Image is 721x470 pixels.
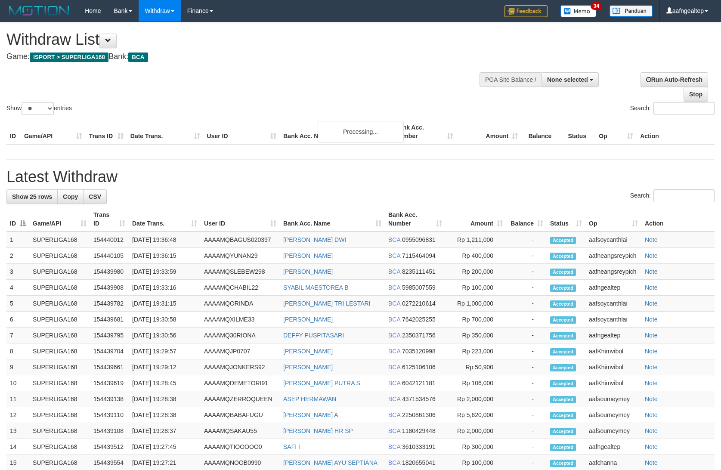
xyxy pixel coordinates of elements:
[645,427,658,434] a: Note
[506,423,547,439] td: -
[585,312,641,328] td: aafsoycanthlai
[201,312,280,328] td: AAAAMQXILME33
[90,343,129,359] td: 154439704
[90,328,129,343] td: 154439795
[446,328,506,343] td: Rp 350,000
[129,391,201,407] td: [DATE] 19:28:38
[90,407,129,423] td: 154439110
[550,380,576,387] span: Accepted
[388,380,400,387] span: BCA
[6,189,58,204] a: Show 25 rows
[388,411,400,418] span: BCA
[585,343,641,359] td: aafKhimvibol
[129,264,201,280] td: [DATE] 19:33:59
[201,391,280,407] td: AAAAMQZERROQUEEN
[402,396,436,402] span: Copy 4371534576 to clipboard
[388,459,400,466] span: BCA
[90,296,129,312] td: 154439782
[283,332,344,339] a: DEFFY PUSPITASARI
[610,5,653,17] img: panduan.png
[402,300,436,307] span: Copy 0272210614 to clipboard
[201,343,280,359] td: AAAAMQJP0707
[6,359,29,375] td: 9
[6,102,72,115] label: Show entries
[29,375,90,391] td: SUPERLIGA168
[29,296,90,312] td: SUPERLIGA168
[585,248,641,264] td: aafneangsreypich
[641,207,715,232] th: Action
[446,280,506,296] td: Rp 100,000
[645,348,658,355] a: Note
[29,439,90,455] td: SUPERLIGA168
[446,423,506,439] td: Rp 2,000,000
[127,120,204,144] th: Date Trans.
[542,72,599,87] button: None selected
[550,237,576,244] span: Accepted
[506,375,547,391] td: -
[6,120,21,144] th: ID
[388,427,400,434] span: BCA
[446,391,506,407] td: Rp 2,000,000
[21,120,86,144] th: Game/API
[585,264,641,280] td: aafneangsreypich
[6,280,29,296] td: 4
[402,284,436,291] span: Copy 5985007559 to clipboard
[283,348,333,355] a: [PERSON_NAME]
[388,396,400,402] span: BCA
[86,120,127,144] th: Trans ID
[388,268,400,275] span: BCA
[283,443,300,450] a: SAFI I
[550,284,576,292] span: Accepted
[585,232,641,248] td: aafsoycanthlai
[204,120,280,144] th: User ID
[6,264,29,280] td: 3
[641,72,708,87] a: Run Auto-Refresh
[585,328,641,343] td: aafngealtep
[63,193,78,200] span: Copy
[550,428,576,435] span: Accepted
[201,328,280,343] td: AAAAMQ30RIONA
[6,423,29,439] td: 13
[388,316,400,323] span: BCA
[201,280,280,296] td: AAAAMQCHABIL22
[446,312,506,328] td: Rp 700,000
[637,120,715,144] th: Action
[201,375,280,391] td: AAAAMQDEMETORI91
[29,423,90,439] td: SUPERLIGA168
[283,268,333,275] a: [PERSON_NAME]
[402,443,436,450] span: Copy 3610333191 to clipboard
[550,396,576,403] span: Accepted
[201,296,280,312] td: AAAAMQORINDA
[446,248,506,264] td: Rp 400,000
[645,284,658,291] a: Note
[388,236,400,243] span: BCA
[201,439,280,455] td: AAAAMQTIOOOOO0
[457,120,522,144] th: Amount
[57,189,84,204] a: Copy
[90,423,129,439] td: 154439108
[283,252,333,259] a: [PERSON_NAME]
[29,359,90,375] td: SUPERLIGA168
[630,102,715,115] label: Search:
[90,248,129,264] td: 154440105
[645,443,658,450] a: Note
[585,391,641,407] td: aafsoumeymey
[402,380,436,387] span: Copy 6042121181 to clipboard
[506,232,547,248] td: -
[595,120,637,144] th: Op
[201,407,280,423] td: AAAAMQBABAFUGU
[201,264,280,280] td: AAAAMQSLEBEW298
[128,53,148,62] span: BCA
[506,343,547,359] td: -
[585,439,641,455] td: aafngealtep
[550,316,576,324] span: Accepted
[506,207,547,232] th: Balance: activate to sort column ascending
[550,332,576,340] span: Accepted
[6,343,29,359] td: 8
[283,236,346,243] a: [PERSON_NAME] DWI
[547,207,585,232] th: Status: activate to sort column ascending
[90,232,129,248] td: 154440012
[129,423,201,439] td: [DATE] 19:28:37
[506,248,547,264] td: -
[550,444,576,451] span: Accepted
